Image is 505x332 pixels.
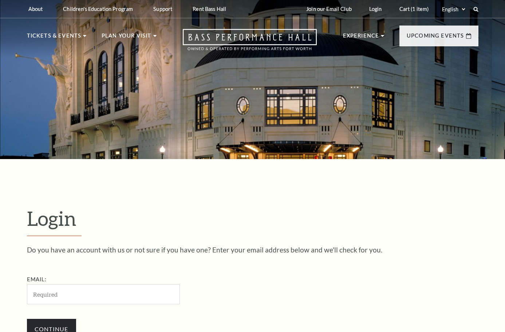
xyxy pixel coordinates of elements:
[102,31,151,45] p: Plan Your Visit
[153,6,172,12] p: Support
[343,31,379,45] p: Experience
[407,31,464,45] p: Upcoming Events
[27,284,180,304] input: Required
[27,206,76,230] span: Login
[441,6,466,13] select: Select:
[27,246,478,253] p: Do you have an account with us or not sure if you have one? Enter your email address below and we...
[63,6,133,12] p: Children's Education Program
[27,276,47,282] label: Email:
[193,6,226,12] p: Rent Bass Hall
[28,6,43,12] p: About
[27,31,82,45] p: Tickets & Events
